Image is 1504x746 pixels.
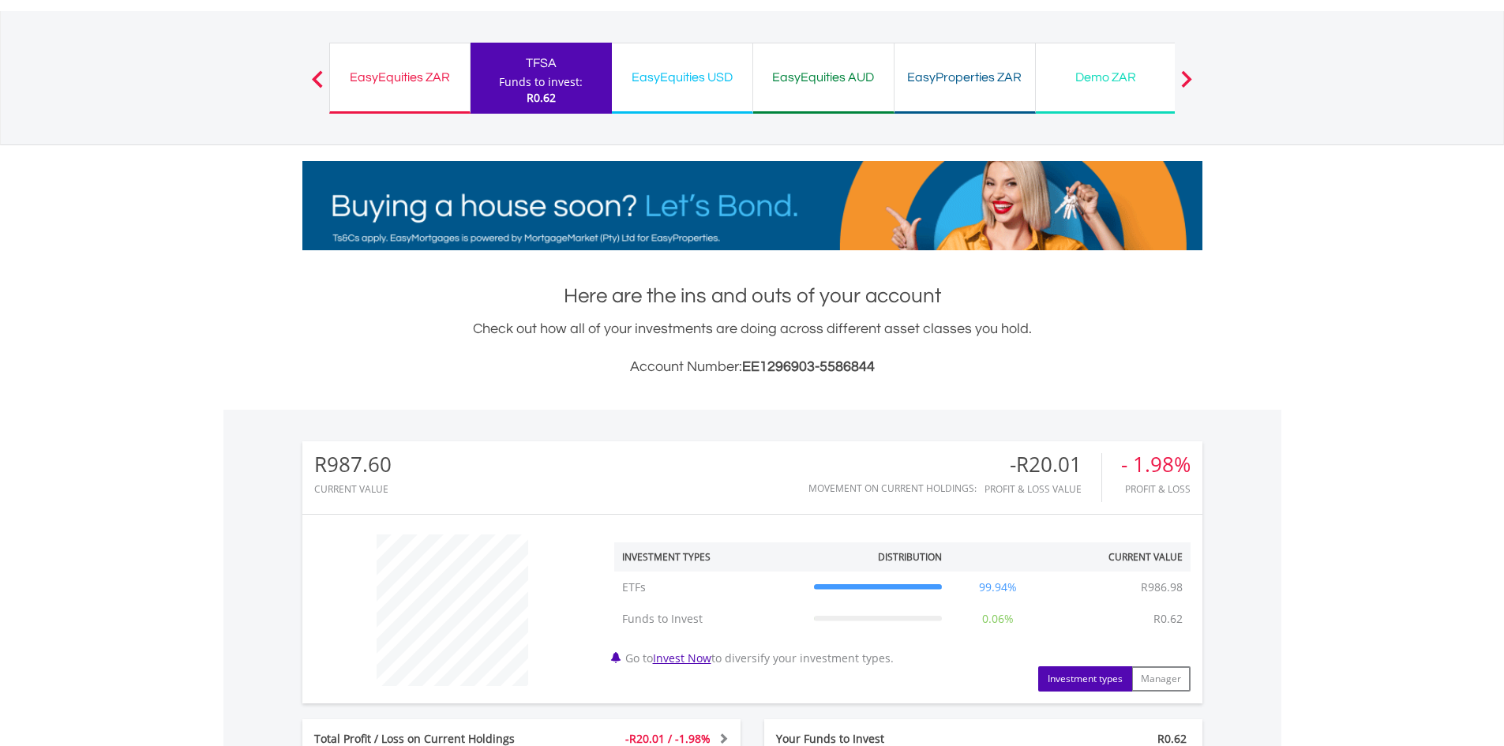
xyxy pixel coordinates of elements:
div: R987.60 [314,453,392,476]
td: Funds to Invest [614,603,806,635]
h1: Here are the ins and outs of your account [302,282,1202,310]
div: Profit & Loss [1121,484,1191,494]
div: EasyProperties ZAR [904,66,1026,88]
td: 99.94% [950,572,1046,603]
td: ETFs [614,572,806,603]
div: Funds to invest: [499,74,583,90]
div: CURRENT VALUE [314,484,392,494]
div: TFSA [480,52,602,74]
button: Manager [1131,666,1191,692]
img: EasyMortage Promotion Banner [302,161,1202,250]
div: EasyEquities AUD [763,66,884,88]
td: R986.98 [1133,572,1191,603]
div: Demo ZAR [1045,66,1167,88]
div: Go to to diversify your investment types. [602,527,1202,692]
div: Distribution [878,550,942,564]
td: 0.06% [950,603,1046,635]
div: Check out how all of your investments are doing across different asset classes you hold. [302,318,1202,378]
div: Movement on Current Holdings: [808,483,977,493]
div: EasyEquities ZAR [339,66,460,88]
div: Profit & Loss Value [985,484,1101,494]
th: Current Value [1046,542,1191,572]
span: EE1296903-5586844 [742,359,875,374]
div: -R20.01 [985,453,1101,476]
span: R0.62 [1157,731,1187,746]
button: Investment types [1038,666,1132,692]
div: EasyEquities USD [621,66,743,88]
h3: Account Number: [302,356,1202,378]
span: -R20.01 / -1.98% [625,731,711,746]
div: - 1.98% [1121,453,1191,476]
button: Next [1171,78,1202,94]
a: Invest Now [653,650,711,665]
th: Investment Types [614,542,806,572]
td: R0.62 [1146,603,1191,635]
span: R0.62 [527,90,556,105]
button: Previous [302,78,333,94]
